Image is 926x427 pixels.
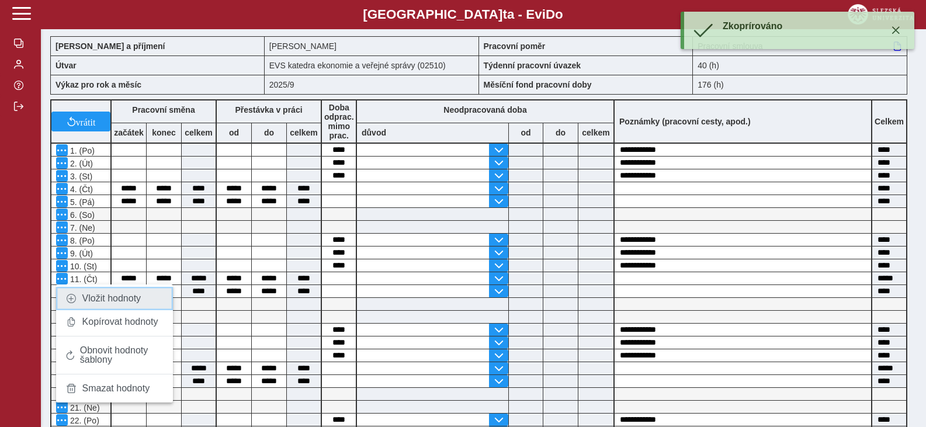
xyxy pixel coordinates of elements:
span: 9. (Út) [68,249,93,258]
img: logo_web_su.png [848,4,914,25]
b: důvod [362,128,386,137]
b: [PERSON_NAME] a příjmení [56,41,165,51]
span: Vložit hodnoty [82,294,141,303]
button: Menu [56,414,68,426]
b: Poznámky (pracovní cesty, apod.) [615,117,755,126]
span: Kopírovat hodnoty [82,317,158,327]
span: 6. (So) [68,210,95,220]
div: 176 (h) [693,75,907,95]
span: Obnovit hodnoty šablony [80,346,164,364]
span: 11. (Čt) [68,275,98,284]
b: do [543,128,578,137]
button: Menu [56,183,68,195]
button: Menu [56,144,68,156]
span: 5. (Pá) [68,197,95,207]
span: 21. (Ne) [68,403,100,412]
b: konec [147,128,181,137]
span: 7. (Ne) [68,223,95,232]
button: Menu [56,209,68,220]
span: o [555,7,563,22]
span: vrátit [76,117,96,126]
span: t [502,7,507,22]
b: Přestávka v práci [235,105,302,114]
span: 10. (St) [68,262,97,271]
b: celkem [578,128,613,137]
b: do [252,128,286,137]
div: EVS katedra ekonomie a veřejné správy (02510) [265,55,479,75]
button: Menu [56,401,68,413]
button: Menu [56,221,68,233]
span: 3. (St) [68,172,92,181]
b: Měsíční fond pracovní doby [484,80,592,89]
b: Pracovní poměr [484,41,546,51]
b: Neodpracovaná doba [443,105,526,114]
button: vrátit [51,112,110,131]
span: D [546,7,555,22]
b: celkem [182,128,216,137]
b: začátek [112,128,146,137]
b: Útvar [56,61,77,70]
button: Menu [56,260,68,272]
button: Menu [56,157,68,169]
b: Celkem [875,117,904,126]
div: 40 (h) [693,55,907,75]
span: 4. (Čt) [68,185,93,194]
button: Menu [56,196,68,207]
b: od [509,128,543,137]
button: Menu [56,273,68,284]
div: [PERSON_NAME] [265,36,479,55]
b: od [217,128,251,137]
button: Menu [56,170,68,182]
span: 22. (Po) [68,416,99,425]
b: Doba odprac. mimo prac. [324,103,354,140]
span: 8. (Po) [68,236,95,245]
span: 1. (Po) [68,146,95,155]
b: Týdenní pracovní úvazek [484,61,581,70]
b: Výkaz pro rok a měsíc [56,80,141,89]
b: celkem [287,128,321,137]
button: Menu [56,247,68,259]
span: Zkoprírováno [723,21,782,31]
b: [GEOGRAPHIC_DATA] a - Evi [35,7,891,22]
button: Menu [56,234,68,246]
span: 2. (Út) [68,159,93,168]
b: Pracovní směna [132,105,195,114]
span: Smazat hodnoty [82,384,150,393]
div: 2025/9 [265,75,479,95]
